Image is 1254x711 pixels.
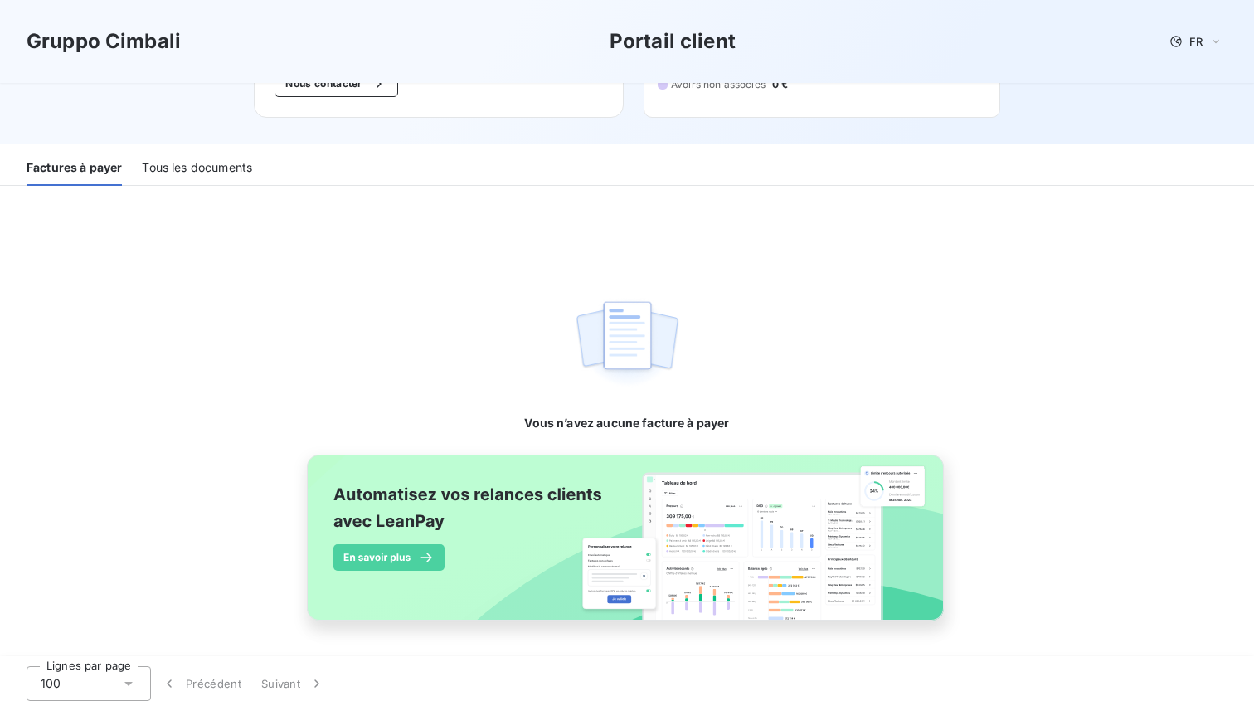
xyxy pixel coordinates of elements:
button: Suivant [251,666,335,701]
button: Nous contacter [275,71,397,97]
span: 0 € [772,77,788,92]
div: Factures à payer [27,151,122,186]
h3: Portail client [610,27,736,56]
img: empty state [574,292,680,395]
span: FR [1189,35,1203,48]
span: Avoirs non associés [671,77,766,92]
span: 100 [41,675,61,692]
h3: Gruppo Cimbali [27,27,181,56]
button: Précédent [151,666,251,701]
div: Tous les documents [142,151,252,186]
span: Vous n’avez aucune facture à payer [524,415,729,431]
img: banner [292,445,962,649]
